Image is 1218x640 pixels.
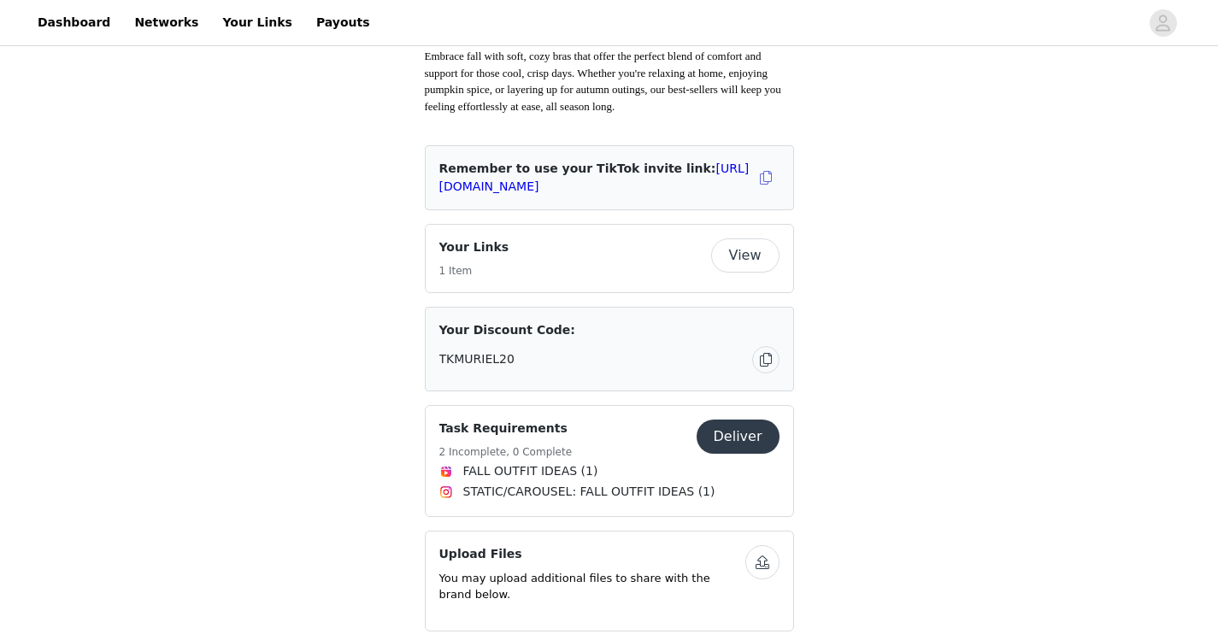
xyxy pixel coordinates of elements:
[27,3,121,42] a: Dashboard
[439,161,750,193] a: [URL][DOMAIN_NAME]
[439,570,745,603] p: You may upload additional files to share with the brand below.
[439,420,573,437] h4: Task Requirements
[439,444,573,460] h5: 2 Incomplete, 0 Complete
[439,485,453,499] img: Instagram Icon
[212,3,303,42] a: Your Links
[697,420,780,454] button: Deliver
[439,321,575,339] span: Your Discount Code:
[439,263,509,279] h5: 1 Item
[439,465,453,479] img: Instagram Reels Icon
[425,405,794,517] div: Task Requirements
[439,350,515,368] span: TKMURIEL20
[124,3,209,42] a: Networks
[463,462,598,480] span: FALL OUTFIT IDEAS (1)
[439,545,745,563] h4: Upload Files
[439,238,509,256] h4: Your Links
[463,483,715,501] span: STATIC/CAROUSEL: FALL OUTFIT IDEAS (1)
[306,3,380,42] a: Payouts
[711,238,780,273] button: View
[439,161,750,193] span: Remember to use your TikTok invite link:
[1155,9,1171,37] div: avatar
[425,50,781,113] span: Embrace fall with soft, cozy bras that offer the perfect blend of comfort and support for those c...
